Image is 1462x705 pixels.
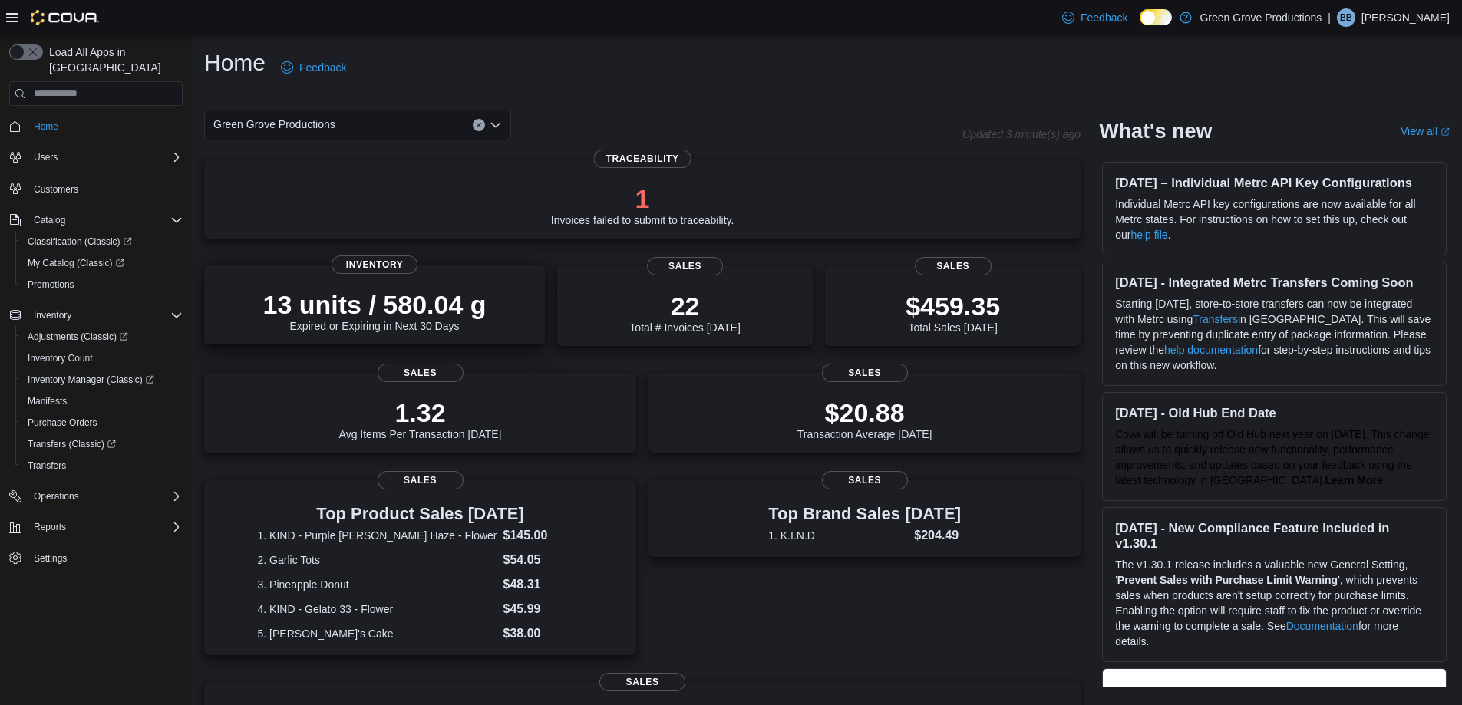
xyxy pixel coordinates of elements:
[28,179,183,198] span: Customers
[21,392,73,410] a: Manifests
[34,490,79,502] span: Operations
[28,148,183,166] span: Users
[962,128,1081,140] p: Updated 3 minute(s) ago
[21,349,183,367] span: Inventory Count
[28,236,132,248] span: Classification (Classic)
[34,309,71,321] span: Inventory
[1361,8,1450,27] p: [PERSON_NAME]
[21,328,134,346] a: Adjustments (Classic)
[339,397,502,440] div: Avg Items Per Transaction [DATE]
[258,528,497,543] dt: 1. KIND - Purple [PERSON_NAME] Haze - Flower
[28,487,85,506] button: Operations
[258,626,497,641] dt: 5. [PERSON_NAME]'s Cake
[1081,10,1127,25] span: Feedback
[551,183,734,226] div: Invoices failed to submit to traceability.
[15,390,189,412] button: Manifests
[15,455,189,476] button: Transfers
[299,60,346,75] span: Feedback
[28,211,183,229] span: Catalog
[594,150,691,168] span: Traceability
[21,435,122,453] a: Transfers (Classic)
[3,486,189,507] button: Operations
[647,257,724,275] span: Sales
[378,364,464,382] span: Sales
[34,552,67,565] span: Settings
[3,115,189,137] button: Home
[503,624,583,643] dd: $38.00
[34,214,65,226] span: Catalog
[28,438,116,450] span: Transfers (Classic)
[797,397,932,440] div: Transaction Average [DATE]
[15,433,189,455] a: Transfers (Classic)
[599,673,685,691] span: Sales
[204,48,266,78] h1: Home
[21,254,130,272] a: My Catalog (Classic)
[822,364,908,382] span: Sales
[15,231,189,252] a: Classification (Classic)
[915,257,992,275] span: Sales
[34,151,58,163] span: Users
[21,392,183,410] span: Manifests
[473,119,485,131] button: Clear input
[28,331,128,343] span: Adjustments (Classic)
[21,413,104,432] a: Purchase Orders
[263,289,487,320] p: 13 units / 580.04 g
[21,275,183,294] span: Promotions
[332,255,417,274] span: Inventory
[1115,275,1434,290] h3: [DATE] - Integrated Metrc Transfers Coming Soon
[28,117,183,136] span: Home
[339,397,502,428] p: 1.32
[15,369,189,390] a: Inventory Manager (Classic)
[1325,474,1383,486] a: Learn More
[31,10,99,25] img: Cova
[1441,127,1450,137] svg: External link
[28,518,183,536] span: Reports
[797,397,932,428] p: $20.88
[21,328,183,346] span: Adjustments (Classic)
[378,471,464,489] span: Sales
[28,148,64,166] button: Users
[1401,125,1450,137] a: View allExternal link
[1115,175,1434,190] h3: [DATE] – Individual Metrc API Key Configurations
[3,547,189,569] button: Settings
[1099,119,1212,143] h2: What's new
[15,274,189,295] button: Promotions
[28,211,71,229] button: Catalog
[1140,25,1140,26] span: Dark Mode
[28,374,154,386] span: Inventory Manager (Classic)
[503,526,583,545] dd: $145.00
[28,460,66,472] span: Transfers
[28,549,73,568] a: Settings
[21,435,183,453] span: Transfers (Classic)
[9,109,183,609] nav: Complex example
[1115,296,1434,373] p: Starting [DATE], store-to-store transfers can now be integrated with Metrc using in [GEOGRAPHIC_D...
[1115,557,1434,649] p: The v1.30.1 release includes a valuable new General Setting, ' ', which prevents sales when produ...
[629,291,740,334] div: Total # Invoices [DATE]
[28,352,93,364] span: Inventory Count
[1140,9,1172,25] input: Dark Mode
[3,305,189,326] button: Inventory
[3,209,189,231] button: Catalog
[21,371,183,389] span: Inventory Manager (Classic)
[1200,8,1322,27] p: Green Grove Productions
[15,252,189,274] a: My Catalog (Classic)
[34,120,58,133] span: Home
[490,119,502,131] button: Open list of options
[503,575,583,594] dd: $48.31
[258,577,497,592] dt: 3. Pineapple Donut
[3,516,189,538] button: Reports
[28,417,97,429] span: Purchase Orders
[213,115,335,133] span: Green Grove Productions
[28,306,78,324] button: Inventory
[28,395,67,407] span: Manifests
[28,306,183,324] span: Inventory
[263,289,487,332] div: Expired or Expiring in Next 30 Days
[28,180,84,199] a: Customers
[551,183,734,214] p: 1
[275,52,352,83] a: Feedback
[15,412,189,433] button: Purchase Orders
[503,600,583,618] dd: $45.99
[1328,8,1331,27] p: |
[21,275,81,294] a: Promotions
